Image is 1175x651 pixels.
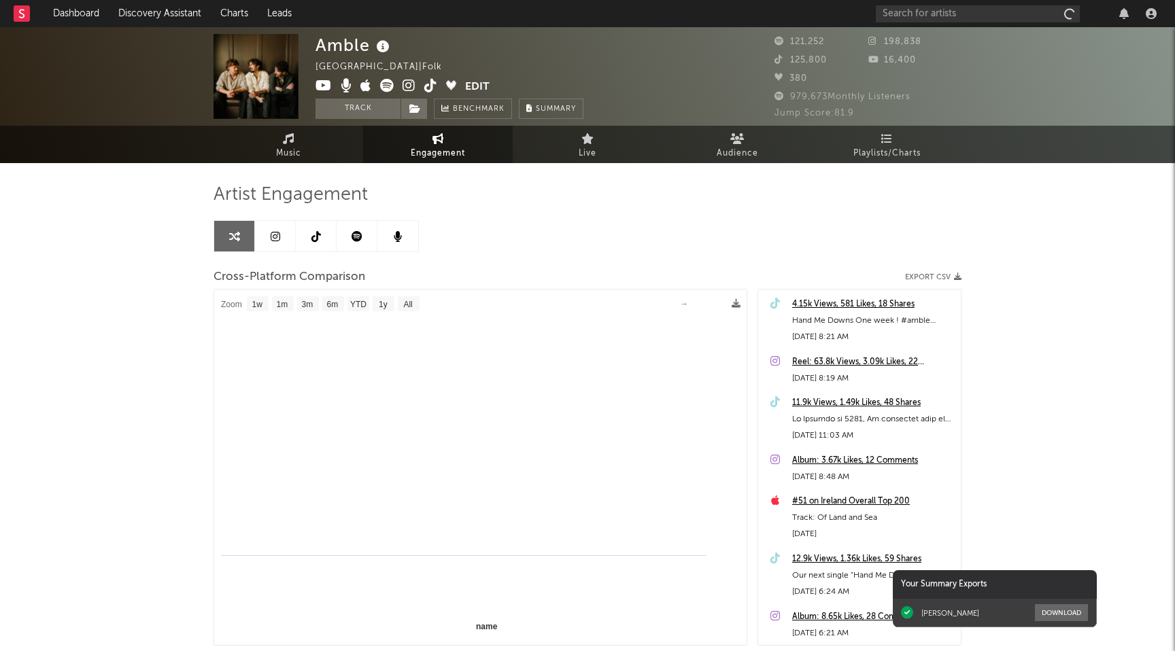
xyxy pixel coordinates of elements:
[792,354,954,370] a: Reel: 63.8k Views, 3.09k Likes, 22 Comments
[579,145,596,162] span: Live
[792,567,954,584] div: Our next single "Hand Me Downs" is out [DATE] Cover art by [PERSON_NAME] “Hand Me Downs” is a lon...
[276,145,301,162] span: Music
[302,300,313,309] text: 3m
[476,622,498,631] text: name
[792,296,954,313] a: 4.15k Views, 581 Likes, 18 Shares
[792,510,954,526] div: Track: Of Land and Sea
[774,56,827,65] span: 125,800
[792,551,954,567] a: 12.9k Views, 1.36k Likes, 59 Shares
[513,126,662,163] a: Live
[434,99,512,119] a: Benchmark
[453,101,505,118] span: Benchmark
[465,79,490,96] button: Edit
[519,99,583,119] button: Summary
[905,273,961,281] button: Export CSV
[792,395,954,411] a: 11.9k Views, 1.49k Likes, 48 Shares
[379,300,388,309] text: 1y
[921,608,979,618] div: [PERSON_NAME]
[350,300,367,309] text: YTD
[792,584,954,600] div: [DATE] 6:24 AM
[792,329,954,345] div: [DATE] 8:21 AM
[792,526,954,542] div: [DATE]
[774,109,854,118] span: Jump Score: 81.9
[403,300,412,309] text: All
[717,145,758,162] span: Audience
[277,300,288,309] text: 1m
[893,570,1097,599] div: Your Summary Exports
[792,609,954,625] a: Album: 8.65k Likes, 28 Comments
[876,5,1080,22] input: Search for artists
[792,469,954,485] div: [DATE] 8:48 AM
[792,313,954,329] div: Hand Me Downs One week ! #amble #handmedowns #newmusic
[868,37,921,46] span: 198,838
[252,300,263,309] text: 1w
[680,299,688,309] text: →
[363,126,513,163] a: Engagement
[868,56,916,65] span: 16,400
[853,145,921,162] span: Playlists/Charts
[812,126,961,163] a: Playlists/Charts
[792,493,954,510] a: #51 on Ireland Overall Top 200
[774,74,807,83] span: 380
[214,126,363,163] a: Music
[214,269,365,285] span: Cross-Platform Comparison
[316,59,473,75] div: [GEOGRAPHIC_DATA] | Folk
[792,370,954,387] div: [DATE] 8:19 AM
[411,145,465,162] span: Engagement
[774,37,824,46] span: 121,252
[792,427,954,444] div: [DATE] 11:03 AM
[792,625,954,641] div: [DATE] 6:21 AM
[327,300,339,309] text: 6m
[316,99,401,119] button: Track
[221,300,242,309] text: Zoom
[1035,604,1088,621] button: Download
[662,126,812,163] a: Audience
[792,411,954,427] div: Lo Ipsumdo si 5281, Am consectet adip el Sed-Doei, Temporin, Utl Etdo ma aliqu e adm veni quisnos...
[774,92,910,101] span: 979,673 Monthly Listeners
[214,187,368,203] span: Artist Engagement
[536,105,576,113] span: Summary
[792,453,954,469] a: Album: 3.67k Likes, 12 Comments
[316,34,393,56] div: Amble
